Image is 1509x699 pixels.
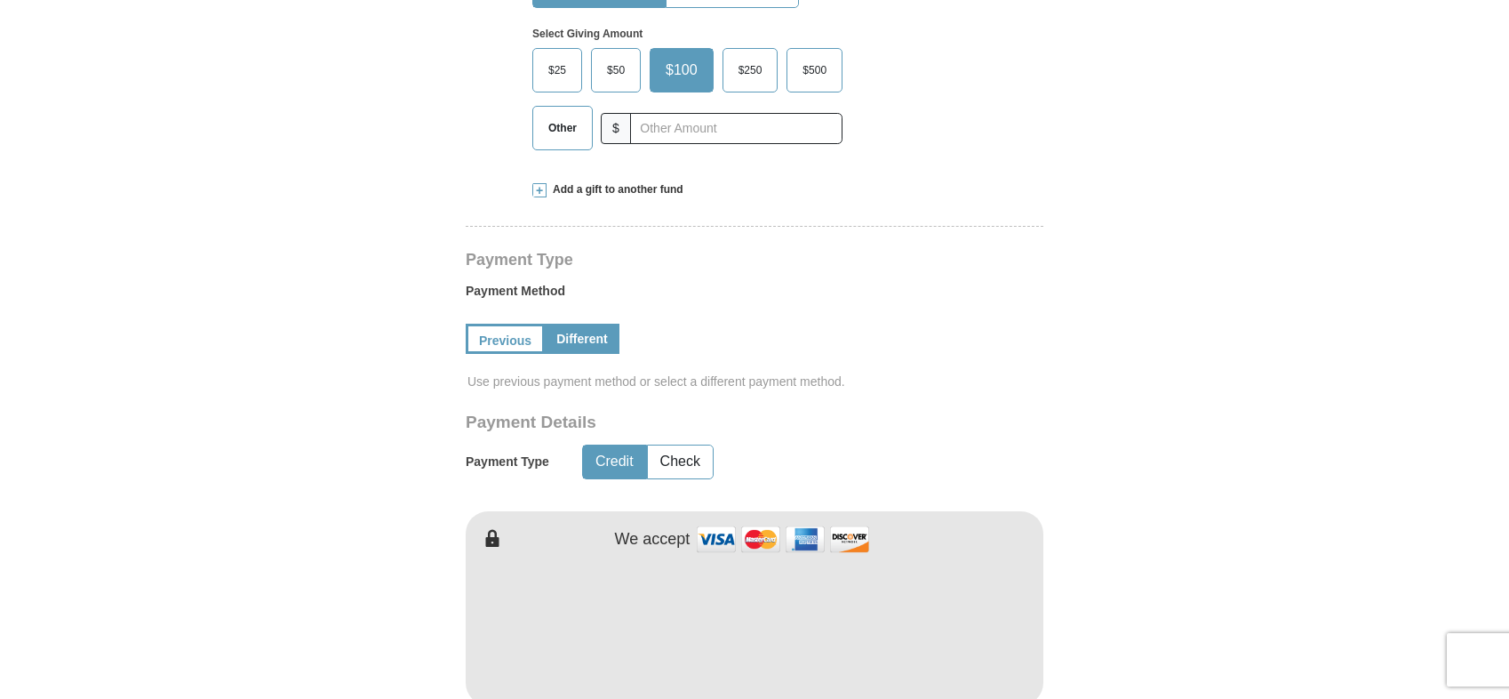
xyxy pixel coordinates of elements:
span: Other [539,115,586,141]
button: Check [648,446,713,478]
input: Other Amount [630,113,842,144]
h4: We accept [615,530,691,550]
span: $500 [794,57,835,84]
a: Different [545,324,619,354]
span: Add a gift to another fund [547,182,683,197]
span: Use previous payment method or select a different payment method. [467,373,1045,390]
h3: Payment Details [466,413,919,433]
strong: Select Giving Amount [532,28,643,40]
h4: Payment Type [466,253,1043,267]
span: $100 [657,57,707,84]
a: Previous [466,324,545,354]
h5: Payment Type [466,454,549,470]
span: $ [601,113,631,144]
label: Payment Method [466,282,1043,309]
span: $50 [598,57,634,84]
button: Credit [583,446,646,478]
img: credit cards accepted [694,520,872,558]
span: $250 [730,57,771,84]
span: $25 [539,57,575,84]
